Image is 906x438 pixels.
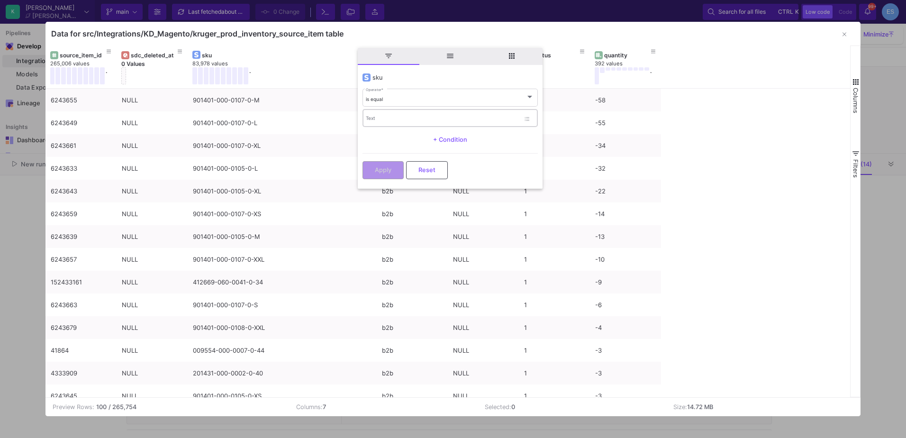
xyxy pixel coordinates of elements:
[382,385,443,407] div: b2b
[122,89,182,111] div: NULL
[193,180,371,202] div: 901401-000-0105-0-XL
[51,89,111,111] div: 6243655
[358,48,419,65] span: filter
[109,402,136,411] b: / 265,754
[524,180,585,202] div: 1
[193,339,371,362] div: 009554-000-0007-0-44
[51,180,111,202] div: 6243643
[524,362,585,384] div: 1
[96,402,107,411] b: 100
[426,133,475,147] button: + Condition
[524,339,585,362] div: 1
[50,60,121,67] div: 265,006 values
[524,60,595,67] div: 1 value
[193,385,371,407] div: 901401-000-0105-0-XS
[51,385,111,407] div: 6243645
[193,294,371,316] div: 901401-000-0107-0-S
[51,135,111,157] div: 6243661
[122,248,182,271] div: NULL
[51,362,111,384] div: 4333909
[533,52,580,59] div: status
[852,88,860,113] span: Columns
[595,248,656,271] div: -10
[595,89,656,111] div: -58
[406,161,448,179] button: Reset
[595,385,656,407] div: -3
[524,226,585,248] div: 1
[51,112,111,134] div: 6243649
[433,136,467,143] span: + Condition
[193,248,371,271] div: 901401-000-0107-0-XXL
[524,157,585,180] div: 1
[193,89,371,111] div: 901401-000-0107-0-M
[202,52,367,59] div: sku
[53,402,94,411] div: Preview Rows:
[604,52,651,59] div: quantity
[595,294,656,316] div: -6
[524,294,585,316] div: 1
[106,67,107,84] div: .
[453,317,514,339] div: NULL
[382,226,443,248] div: b2b
[595,112,656,134] div: -55
[595,157,656,180] div: -32
[453,271,514,293] div: NULL
[524,203,585,225] div: 1
[122,112,182,134] div: NULL
[382,180,443,202] div: b2b
[382,317,443,339] div: b2b
[595,271,656,293] div: -9
[192,60,372,67] div: 83,978 values
[358,48,543,189] div: Column Menu
[51,339,111,362] div: 41864
[595,317,656,339] div: -4
[122,385,182,407] div: NULL
[453,339,514,362] div: NULL
[524,135,585,157] div: 1
[419,48,481,65] span: general
[511,403,515,411] b: 0
[595,203,656,225] div: -14
[382,362,443,384] div: b2b
[382,203,443,225] div: b2b
[193,226,371,248] div: 901401-000-0105-0-M
[382,248,443,271] div: b2b
[122,271,182,293] div: NULL
[193,112,371,134] div: 901401-000-0107-0-L
[51,317,111,339] div: 6243679
[51,271,111,293] div: 152433161
[453,226,514,248] div: NULL
[453,385,514,407] div: NULL
[418,166,435,173] span: Reset
[453,180,514,202] div: NULL
[382,294,443,316] div: b2b
[51,248,111,271] div: 6243657
[122,180,182,202] div: NULL
[852,159,860,178] span: Filters
[666,398,855,416] td: Size:
[595,339,656,362] div: -3
[524,112,585,134] div: 1
[372,74,382,81] span: sku
[524,385,585,407] div: 1
[366,96,383,102] span: is equal
[524,271,585,293] div: 1
[122,203,182,225] div: NULL
[382,271,443,293] div: b2b
[122,362,182,384] div: NULL
[478,398,666,416] td: Selected:
[323,403,326,411] b: 7
[51,226,111,248] div: 6243639
[453,294,514,316] div: NULL
[453,362,514,384] div: NULL
[193,362,371,384] div: 201431-000-0002-0-40
[289,398,478,416] td: Columns:
[122,339,182,362] div: NULL
[122,294,182,316] div: NULL
[595,180,656,202] div: -22
[51,29,344,38] div: Data for src/Integrations/KD_Magento/kruger_prod_inventory_source_item table
[524,248,585,271] div: 1
[193,135,371,157] div: 901401-000-0107-0-XL
[122,157,182,180] div: NULL
[595,135,656,157] div: -34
